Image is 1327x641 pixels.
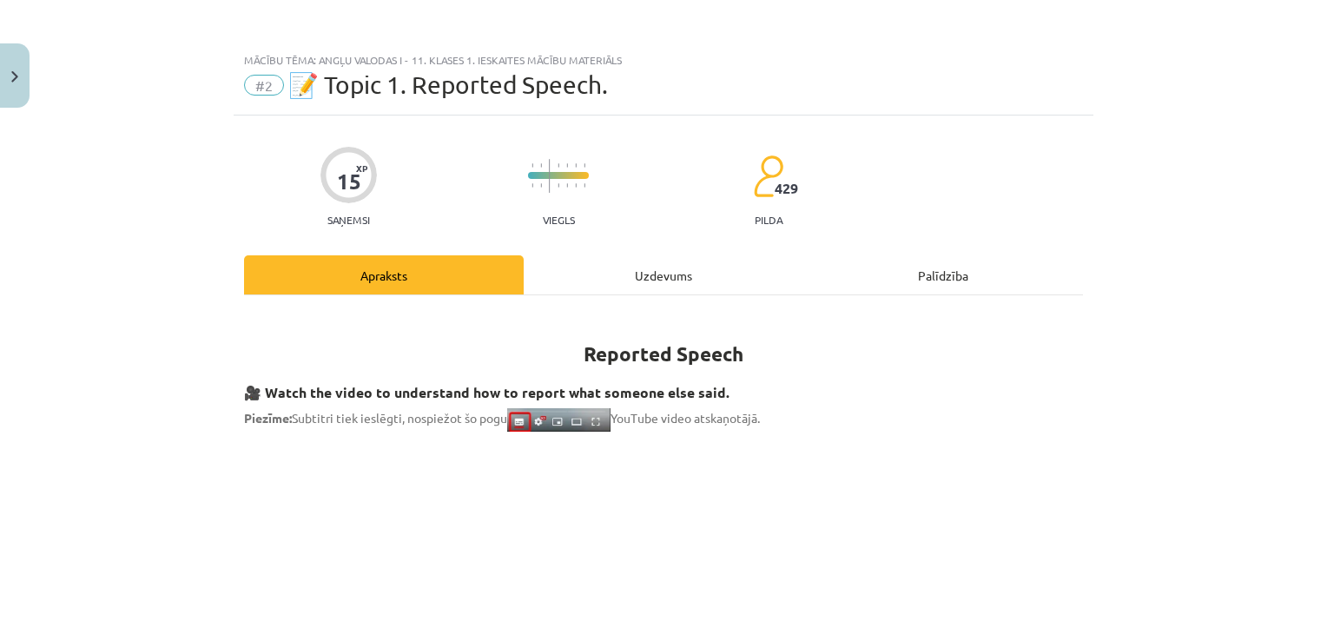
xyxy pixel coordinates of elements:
[575,163,577,168] img: icon-short-line-57e1e144782c952c97e751825c79c345078a6d821885a25fce030b3d8c18986b.svg
[540,183,542,188] img: icon-short-line-57e1e144782c952c97e751825c79c345078a6d821885a25fce030b3d8c18986b.svg
[566,163,568,168] img: icon-short-line-57e1e144782c952c97e751825c79c345078a6d821885a25fce030b3d8c18986b.svg
[753,155,783,198] img: students-c634bb4e5e11cddfef0936a35e636f08e4e9abd3cc4e673bd6f9a4125e45ecb1.svg
[584,183,585,188] img: icon-short-line-57e1e144782c952c97e751825c79c345078a6d821885a25fce030b3d8c18986b.svg
[244,383,730,401] strong: 🎥 Watch the video to understand how to report what someone else said.
[575,183,577,188] img: icon-short-line-57e1e144782c952c97e751825c79c345078a6d821885a25fce030b3d8c18986b.svg
[543,214,575,226] p: Viegls
[244,255,524,294] div: Apraksts
[244,54,1083,66] div: Mācību tēma: Angļu valodas i - 11. klases 1. ieskaites mācību materiāls
[11,71,18,83] img: icon-close-lesson-0947bae3869378f0d4975bcd49f059093ad1ed9edebbc8119c70593378902aed.svg
[558,183,559,188] img: icon-short-line-57e1e144782c952c97e751825c79c345078a6d821885a25fce030b3d8c18986b.svg
[244,410,292,426] strong: Piezīme:
[755,214,782,226] p: pilda
[337,169,361,194] div: 15
[320,214,377,226] p: Saņemsi
[558,163,559,168] img: icon-short-line-57e1e144782c952c97e751825c79c345078a6d821885a25fce030b3d8c18986b.svg
[531,183,533,188] img: icon-short-line-57e1e144782c952c97e751825c79c345078a6d821885a25fce030b3d8c18986b.svg
[288,70,608,99] span: 📝 Topic 1. Reported Speech.
[566,183,568,188] img: icon-short-line-57e1e144782c952c97e751825c79c345078a6d821885a25fce030b3d8c18986b.svg
[540,163,542,168] img: icon-short-line-57e1e144782c952c97e751825c79c345078a6d821885a25fce030b3d8c18986b.svg
[584,341,743,367] strong: Reported Speech
[356,163,367,173] span: XP
[584,163,585,168] img: icon-short-line-57e1e144782c952c97e751825c79c345078a6d821885a25fce030b3d8c18986b.svg
[531,163,533,168] img: icon-short-line-57e1e144782c952c97e751825c79c345078a6d821885a25fce030b3d8c18986b.svg
[775,181,798,196] span: 429
[803,255,1083,294] div: Palīdzība
[244,410,760,426] span: Subtitri tiek ieslēgti, nospiežot šo pogu YouTube video atskaņotājā.
[549,159,551,193] img: icon-long-line-d9ea69661e0d244f92f715978eff75569469978d946b2353a9bb055b3ed8787d.svg
[244,75,284,96] span: #2
[524,255,803,294] div: Uzdevums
